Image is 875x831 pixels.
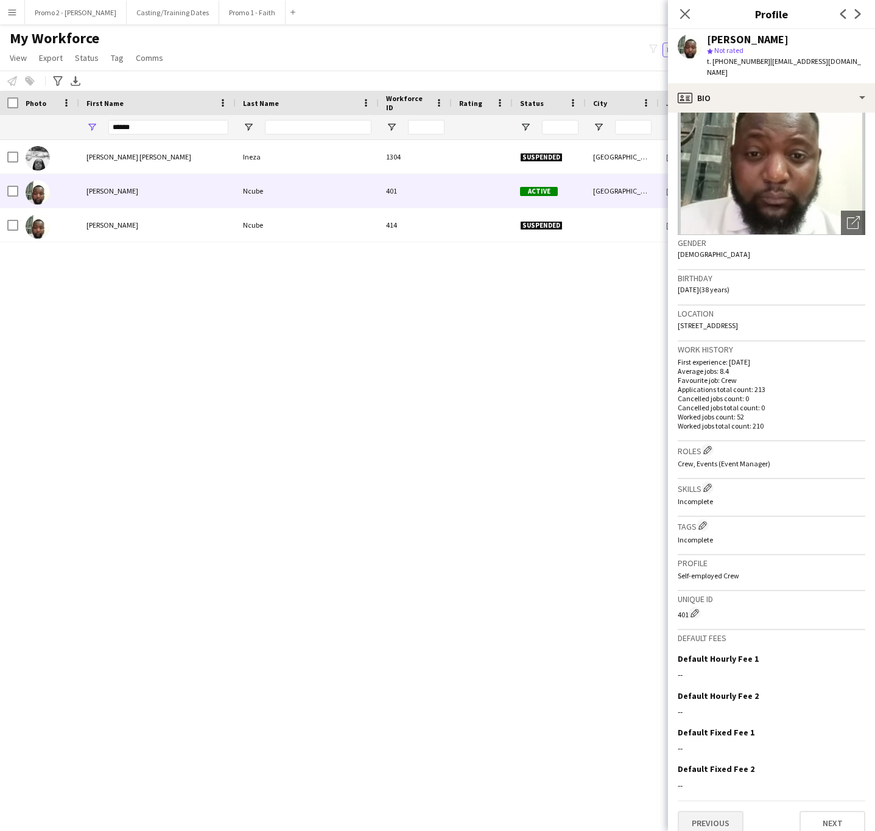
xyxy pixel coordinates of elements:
[5,50,32,66] a: View
[714,46,743,55] span: Not rated
[678,459,770,468] span: Crew, Events (Event Manager)
[678,558,865,569] h3: Profile
[86,122,97,133] button: Open Filter Menu
[10,52,27,63] span: View
[408,120,445,135] input: Workforce ID Filter Input
[668,83,875,113] div: Bio
[459,99,482,108] span: Rating
[678,412,865,421] p: Worked jobs count: 52
[520,99,544,108] span: Status
[707,57,861,77] span: | [EMAIL_ADDRESS][DOMAIN_NAME]
[678,706,865,717] div: --
[593,122,604,133] button: Open Filter Menu
[707,34,789,45] div: [PERSON_NAME]
[25,1,127,24] button: Promo 2 - [PERSON_NAME]
[265,120,371,135] input: Last Name Filter Input
[678,669,865,680] div: --
[659,140,732,174] div: [DATE]
[26,146,50,170] img: Alain Cedrick Ineza
[841,211,865,235] div: Open photos pop-in
[662,43,727,57] button: Everyone11,320
[678,385,865,394] p: Applications total count: 213
[678,237,865,248] h3: Gender
[678,607,865,619] div: 401
[79,140,236,174] div: [PERSON_NAME] [PERSON_NAME]
[678,52,865,235] img: Crew avatar or photo
[243,99,279,108] span: Last Name
[379,208,452,242] div: 414
[236,140,379,174] div: Ineza
[678,250,750,259] span: [DEMOGRAPHIC_DATA]
[678,594,865,605] h3: Unique ID
[678,743,865,754] div: --
[659,174,732,208] div: [DATE]
[75,52,99,63] span: Status
[678,394,865,403] p: Cancelled jobs count: 0
[678,376,865,385] p: Favourite job: Crew
[39,52,63,63] span: Export
[668,6,875,22] h3: Profile
[79,208,236,242] div: [PERSON_NAME]
[586,174,659,208] div: [GEOGRAPHIC_DATA]
[236,208,379,242] div: Ncube
[520,221,563,230] span: Suspended
[236,174,379,208] div: Ncube
[678,308,865,319] h3: Location
[678,763,754,774] h3: Default Fixed Fee 2
[659,208,732,242] div: [DATE]
[678,690,759,701] h3: Default Hourly Fee 2
[26,214,50,239] img: Cedrick Ncube
[678,344,865,355] h3: Work history
[678,633,865,643] h3: Default fees
[520,153,563,162] span: Suspended
[26,99,46,108] span: Photo
[678,727,754,738] h3: Default Fixed Fee 1
[68,74,83,88] app-action-btn: Export XLSX
[678,403,865,412] p: Cancelled jobs total count: 0
[678,482,865,494] h3: Skills
[707,57,770,66] span: t. [PHONE_NUMBER]
[136,52,163,63] span: Comms
[678,444,865,457] h3: Roles
[666,99,690,108] span: Joined
[111,52,124,63] span: Tag
[666,122,677,133] button: Open Filter Menu
[678,366,865,376] p: Average jobs: 8.4
[678,421,865,430] p: Worked jobs total count: 210
[386,94,430,112] span: Workforce ID
[26,180,50,205] img: Cedrick Ncube
[678,653,759,664] h3: Default Hourly Fee 1
[678,321,738,330] span: [STREET_ADDRESS]
[131,50,168,66] a: Comms
[678,497,865,506] p: Incomplete
[678,285,729,294] span: [DATE] (38 years)
[10,29,99,47] span: My Workforce
[70,50,104,66] a: Status
[678,535,865,544] p: Incomplete
[51,74,65,88] app-action-btn: Advanced filters
[108,120,228,135] input: First Name Filter Input
[106,50,128,66] a: Tag
[542,120,578,135] input: Status Filter Input
[386,122,397,133] button: Open Filter Menu
[678,571,865,580] p: Self-employed Crew
[520,122,531,133] button: Open Filter Menu
[678,273,865,284] h3: Birthday
[586,140,659,174] div: [GEOGRAPHIC_DATA]
[34,50,68,66] a: Export
[127,1,219,24] button: Casting/Training Dates
[219,1,286,24] button: Promo 1 - Faith
[615,120,652,135] input: City Filter Input
[678,357,865,366] p: First experience: [DATE]
[79,174,236,208] div: [PERSON_NAME]
[678,780,865,791] div: --
[678,519,865,532] h3: Tags
[593,99,607,108] span: City
[379,140,452,174] div: 1304
[243,122,254,133] button: Open Filter Menu
[379,174,452,208] div: 401
[86,99,124,108] span: First Name
[520,187,558,196] span: Active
